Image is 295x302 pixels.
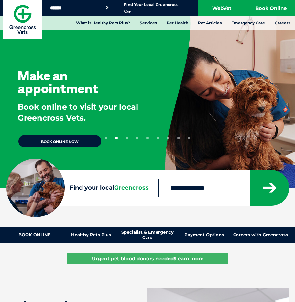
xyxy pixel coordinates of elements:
[157,137,159,139] button: 6 of 9
[114,184,149,191] span: Greencross
[18,69,144,95] h3: Make an appointment
[124,2,178,15] a: Find Your Local Greencross Vet
[119,230,176,240] a: Specialist & Emergency Care
[18,101,144,123] p: Book online to visit your local Greencross Vets.
[115,137,118,139] button: 2 of 9
[67,253,228,264] a: Urgent pet blood donors needed!Learn more
[226,16,270,30] a: Emergency Care
[188,137,190,139] button: 9 of 9
[63,232,120,238] a: Healthy Pets Plus
[270,16,295,30] a: Careers
[6,184,158,192] label: Find your local
[232,232,289,238] a: Careers with Greencross
[162,16,193,30] a: Pet Health
[167,137,169,139] button: 7 of 9
[193,16,226,30] a: Pet Articles
[18,134,102,148] a: BOOK ONLINE NOW
[6,232,63,238] a: BOOK ONLINE
[175,255,203,261] u: Learn more
[146,137,149,139] button: 5 of 9
[136,137,138,139] button: 4 of 9
[126,137,128,139] button: 3 of 9
[176,232,233,238] a: Payment Options
[135,16,162,30] a: Services
[177,137,180,139] button: 8 of 9
[71,16,135,30] a: What is Healthy Pets Plus?
[105,137,107,139] button: 1 of 9
[104,5,110,11] button: Search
